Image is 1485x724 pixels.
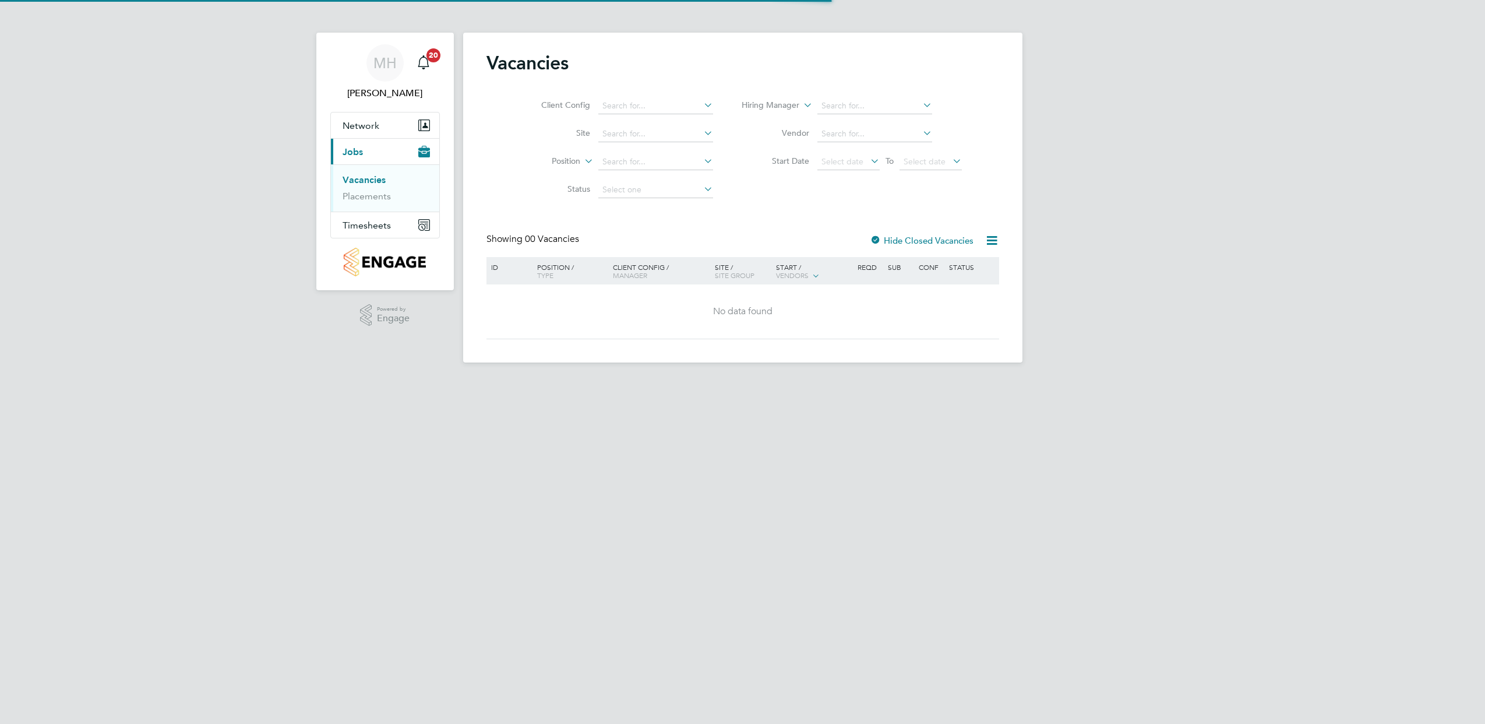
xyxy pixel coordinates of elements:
[885,257,915,277] div: Sub
[817,126,932,142] input: Search for...
[330,86,440,100] span: Matt Hugo
[488,305,997,318] div: No data found
[426,48,440,62] span: 20
[343,174,386,185] a: Vacancies
[598,154,713,170] input: Search for...
[855,257,885,277] div: Reqd
[343,191,391,202] a: Placements
[613,270,647,280] span: Manager
[344,248,426,276] img: countryside-properties-logo-retina.png
[946,257,997,277] div: Status
[316,33,454,290] nav: Main navigation
[882,153,897,168] span: To
[331,212,439,238] button: Timesheets
[330,248,440,276] a: Go to home page
[488,257,529,277] div: ID
[343,220,391,231] span: Timesheets
[776,270,809,280] span: Vendors
[773,257,855,286] div: Start /
[817,98,932,114] input: Search for...
[513,156,580,167] label: Position
[598,126,713,142] input: Search for...
[742,156,809,166] label: Start Date
[343,120,379,131] span: Network
[525,233,579,245] span: 00 Vacancies
[870,235,973,246] label: Hide Closed Vacancies
[330,44,440,100] a: MH[PERSON_NAME]
[712,257,773,285] div: Site /
[610,257,712,285] div: Client Config /
[537,270,553,280] span: Type
[715,270,754,280] span: Site Group
[486,233,581,245] div: Showing
[732,100,799,111] label: Hiring Manager
[412,44,435,82] a: 20
[598,98,713,114] input: Search for...
[904,156,946,167] span: Select date
[528,257,610,285] div: Position /
[377,304,410,314] span: Powered by
[598,182,713,198] input: Select one
[373,55,397,71] span: MH
[360,304,410,326] a: Powered byEngage
[331,113,439,138] button: Network
[916,257,946,277] div: Conf
[377,314,410,324] span: Engage
[331,139,439,164] button: Jobs
[742,128,809,138] label: Vendor
[821,156,863,167] span: Select date
[523,184,590,194] label: Status
[331,164,439,212] div: Jobs
[523,100,590,110] label: Client Config
[523,128,590,138] label: Site
[343,146,363,157] span: Jobs
[486,51,569,75] h2: Vacancies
